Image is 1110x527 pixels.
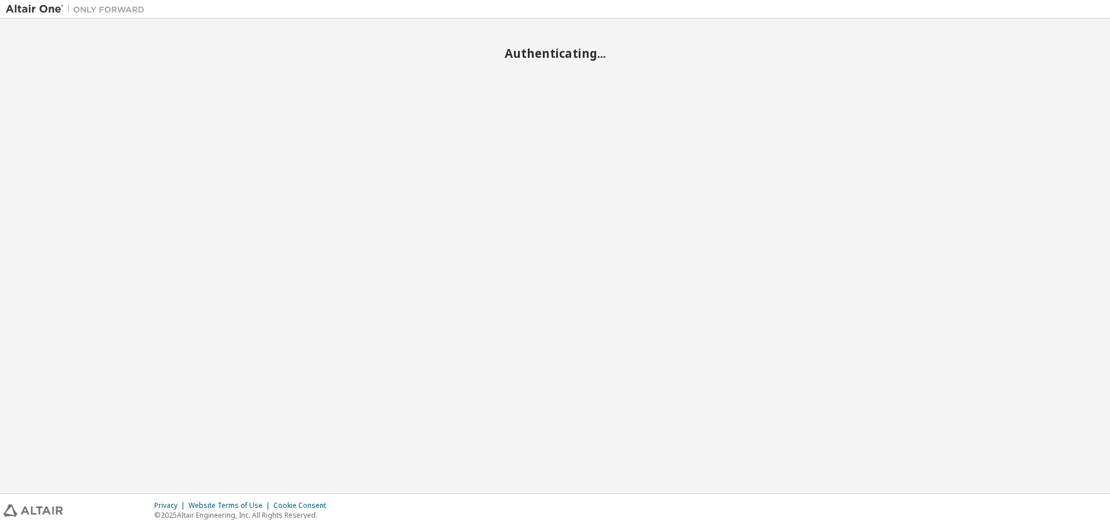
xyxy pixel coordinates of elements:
div: Website Terms of Use [188,501,273,510]
img: Altair One [6,3,150,15]
img: altair_logo.svg [3,504,63,517]
h2: Authenticating... [6,46,1104,61]
p: © 2025 Altair Engineering, Inc. All Rights Reserved. [154,510,333,520]
div: Privacy [154,501,188,510]
div: Cookie Consent [273,501,333,510]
